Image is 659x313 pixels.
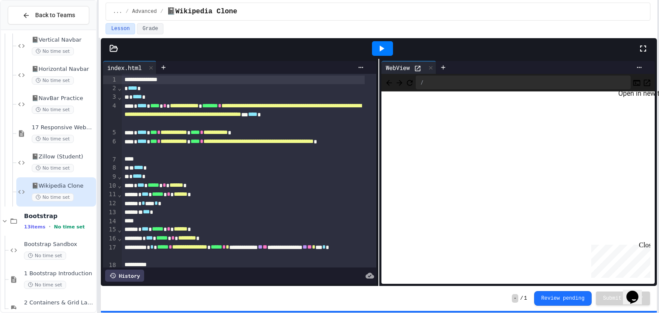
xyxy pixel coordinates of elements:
[520,295,523,302] span: /
[117,182,121,189] span: Fold line
[117,173,121,180] span: Fold line
[103,190,117,199] div: 11
[103,164,117,173] div: 8
[512,294,518,303] span: -
[32,182,94,190] span: 📓Wikipedia Clone
[32,47,74,55] span: No time set
[603,295,643,302] span: Submit Answer
[24,224,45,230] span: 13 items
[103,173,117,182] div: 9
[24,281,66,289] span: No time set
[117,226,121,233] span: Fold line
[103,76,117,84] div: 1
[103,128,117,137] div: 5
[32,135,74,143] span: No time set
[103,261,117,270] div: 18
[103,208,117,217] div: 13
[117,94,121,100] span: Fold line
[103,84,117,93] div: 2
[160,8,163,15] span: /
[32,36,94,44] span: 📓Vertical Navbar
[32,193,74,201] span: No time set
[35,11,75,20] span: Back to Teams
[103,182,117,191] div: 10
[32,153,94,161] span: 📓Zillow (Student)
[106,23,135,34] button: Lesson
[524,295,527,302] span: 1
[103,137,117,155] div: 6
[381,61,436,74] div: WebView
[103,234,117,243] div: 16
[24,270,94,277] span: 1 Bootstrap Introduction
[32,124,94,131] span: 17 Responsive Websites
[643,77,651,88] button: Open in new tab
[132,8,157,15] span: Advanced
[24,212,94,220] span: Bootstrap
[381,63,414,72] div: WebView
[103,61,157,74] div: index.html
[32,66,94,73] span: 📓Horizontal Navbar
[113,8,122,15] span: ...
[416,76,631,89] div: /
[395,77,404,88] span: Forward
[8,6,89,24] button: Back to Teams
[103,102,117,128] div: 4
[24,241,94,248] span: Bootstrap Sandbox
[32,76,74,85] span: No time set
[54,224,85,230] span: No time set
[103,217,117,226] div: 14
[24,252,66,260] span: No time set
[596,292,650,305] button: Submit Answer
[632,77,641,88] button: Console
[381,91,655,284] iframe: Web Preview
[623,279,650,304] iframe: chat widget
[103,155,117,164] div: 7
[32,95,94,102] span: 📓NavBar Practice
[103,93,117,102] div: 3
[103,63,146,72] div: index.html
[385,77,393,88] span: Back
[32,164,74,172] span: No time set
[117,85,121,91] span: Fold line
[126,8,129,15] span: /
[24,299,94,307] span: 2 Containers & Grid Layout
[117,235,121,242] span: Fold line
[405,77,414,88] button: Refresh
[167,6,237,17] span: 📓Wikipedia Clone
[103,225,117,234] div: 15
[103,199,117,208] div: 12
[105,270,144,282] div: History
[49,223,51,230] span: •
[117,191,121,198] span: Fold line
[137,23,163,34] button: Grade
[534,291,592,306] button: Review pending
[32,106,74,114] span: No time set
[588,241,650,278] iframe: chat widget
[103,243,117,261] div: 17
[3,3,59,55] div: Chat with us now!Close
